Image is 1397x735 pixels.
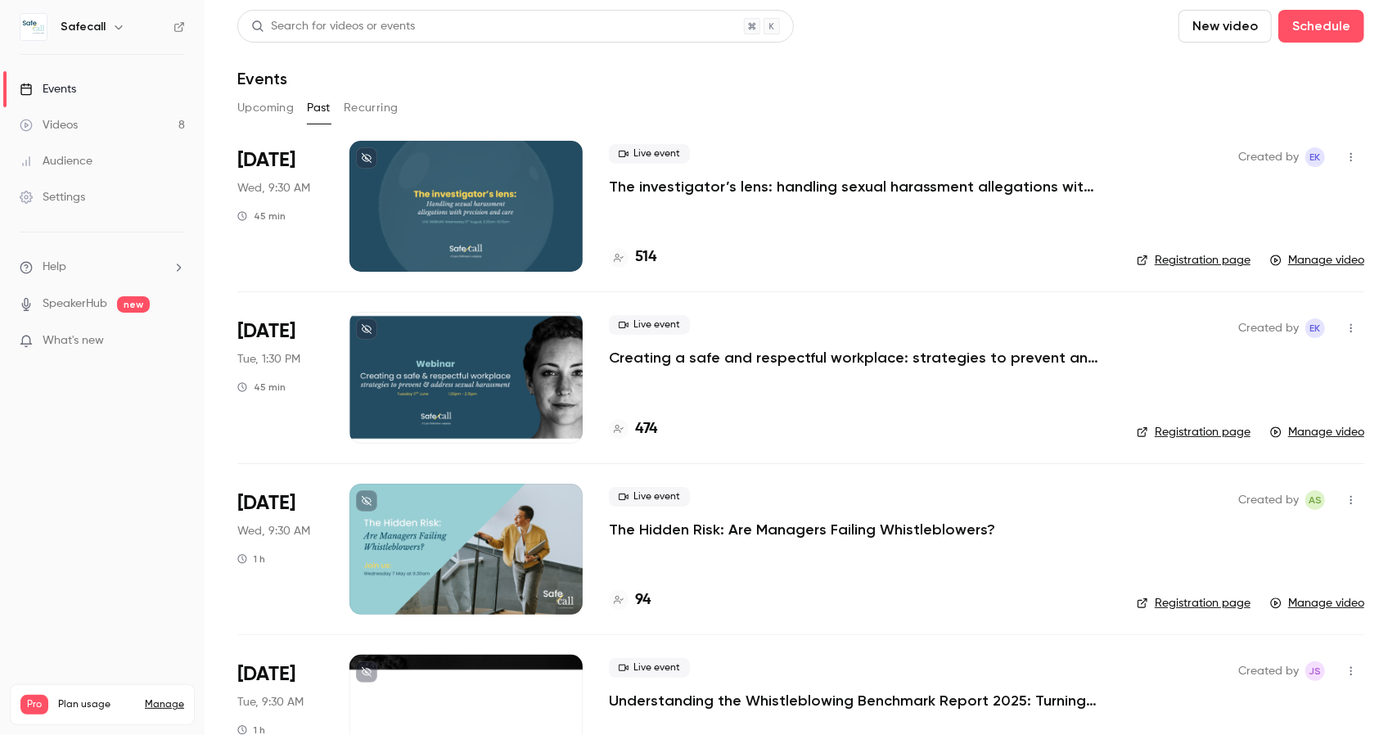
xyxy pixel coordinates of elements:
span: Tue, 1:30 PM [237,351,300,367]
div: 45 min [237,210,286,223]
span: JS [1309,661,1322,681]
span: EK [1310,147,1321,167]
div: 1 h [237,552,265,566]
iframe: Noticeable Trigger [165,334,185,349]
span: Emma` Koster [1305,318,1325,338]
h6: Safecall [61,19,106,35]
div: Videos [20,117,78,133]
span: Plan usage [58,698,135,711]
button: Upcoming [237,95,294,121]
a: The investigator’s lens: handling sexual harassment allegations with precision and care [609,177,1100,196]
h1: Events [237,69,287,88]
span: Live event [609,144,690,164]
img: Safecall [20,14,47,40]
span: Live event [609,487,690,507]
span: Help [43,259,66,276]
a: 474 [609,418,657,440]
div: 45 min [237,381,286,394]
span: Pro [20,695,48,715]
span: Created by [1238,318,1299,338]
span: Created by [1238,661,1299,681]
a: Understanding the Whistleblowing Benchmark Report 2025: Turning insight into action for your peop... [609,691,1100,710]
span: [DATE] [237,490,295,516]
span: [DATE] [237,318,295,345]
span: Wed, 9:30 AM [237,180,310,196]
span: Created by [1238,490,1299,510]
a: Manage video [1270,424,1364,440]
span: Wed, 9:30 AM [237,523,310,539]
span: [DATE] [237,147,295,174]
a: Registration page [1137,595,1251,611]
div: Audience [20,153,92,169]
div: May 7 Wed, 9:30 AM (Europe/London) [237,484,323,615]
span: Jason Sullock [1305,661,1325,681]
h4: 514 [635,246,656,268]
div: Settings [20,189,85,205]
span: new [117,296,150,313]
a: 94 [609,589,651,611]
a: 514 [609,246,656,268]
span: Emma` Koster [1305,147,1325,167]
span: Created by [1238,147,1299,167]
button: New video [1178,10,1272,43]
div: Search for videos or events [251,18,415,35]
span: Anna Shepherd [1305,490,1325,510]
h4: 94 [635,589,651,611]
a: SpeakerHub [43,295,107,313]
span: Live event [609,315,690,335]
a: Registration page [1137,252,1251,268]
a: Manage video [1270,595,1364,611]
button: Schedule [1278,10,1364,43]
span: [DATE] [237,661,295,688]
div: Jun 17 Tue, 1:30 PM (Europe/London) [237,312,323,443]
a: Manage [145,698,184,711]
a: Creating a safe and respectful workplace: strategies to prevent and address sexual harassment [609,348,1100,367]
div: Events [20,81,76,97]
a: The Hidden Risk: Are Managers Failing Whistleblowers? [609,520,995,539]
span: Live event [609,658,690,678]
h4: 474 [635,418,657,440]
div: Aug 6 Wed, 9:30 AM (Europe/London) [237,141,323,272]
li: help-dropdown-opener [20,259,185,276]
a: Manage video [1270,252,1364,268]
span: AS [1309,490,1322,510]
span: What's new [43,332,104,349]
button: Past [307,95,331,121]
button: Recurring [344,95,399,121]
a: Registration page [1137,424,1251,440]
span: EK [1310,318,1321,338]
span: Tue, 9:30 AM [237,694,304,710]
